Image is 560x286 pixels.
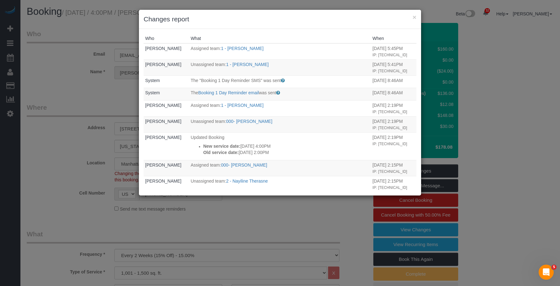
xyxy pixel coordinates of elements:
td: What [189,132,371,160]
a: [PERSON_NAME] [145,162,181,168]
span: 5 [552,265,557,270]
td: What [189,43,371,59]
a: [PERSON_NAME] [145,46,181,51]
span: Unassigned team: [191,179,226,184]
a: Booking 1 Day Reminder email [198,90,259,95]
td: When [371,75,416,88]
small: IP: [TECHNICAL_ID] [372,69,407,73]
small: IP: [TECHNICAL_ID] [372,142,407,146]
strong: Old service date: [203,150,239,155]
td: When [371,116,416,132]
a: 2 - Nayiline Therasne [226,179,268,184]
td: What [189,116,371,132]
iframe: Intercom live chat [539,265,554,280]
a: [PERSON_NAME] [145,62,181,67]
p: [DATE] 4:00PM [203,143,370,149]
td: Who [144,59,189,75]
sui-modal: Changes report [139,10,421,195]
span: Assigned team: [191,46,221,51]
td: When [371,59,416,75]
td: What [189,59,371,75]
p: [DATE] 2:00PM [203,149,370,156]
td: When [371,88,416,101]
span: Assigned team: [191,103,221,108]
button: × [413,14,416,20]
td: Who [144,100,189,116]
td: When [371,160,416,176]
h3: Changes report [144,14,416,24]
small: IP: [TECHNICAL_ID] [372,110,407,114]
a: 000- [PERSON_NAME] [221,162,267,168]
a: [PERSON_NAME] [145,103,181,108]
a: System [145,90,160,95]
td: When [371,100,416,116]
span: The [191,90,198,95]
td: What [189,88,371,101]
td: What [189,100,371,116]
td: Who [144,176,189,192]
span: Unassigned team: [191,62,226,67]
td: Who [144,43,189,59]
span: Assigned team: [191,162,221,168]
small: IP: [TECHNICAL_ID] [372,53,407,57]
a: 1 - [PERSON_NAME] [226,62,269,67]
td: When [371,132,416,160]
a: 1 - [PERSON_NAME] [221,103,263,108]
th: When [371,34,416,43]
td: Who [144,88,189,101]
a: System [145,78,160,83]
td: When [371,43,416,59]
td: What [189,160,371,176]
span: Unassigned team: [191,119,226,124]
td: What [189,75,371,88]
td: Who [144,160,189,176]
td: What [189,176,371,192]
strong: New service date: [203,144,240,149]
span: was sent [259,90,276,95]
a: [PERSON_NAME] [145,119,181,124]
td: Who [144,132,189,160]
a: [PERSON_NAME] [145,179,181,184]
a: [PERSON_NAME] [145,135,181,140]
td: Who [144,116,189,132]
td: Who [144,75,189,88]
th: Who [144,34,189,43]
span: Updated Booking [191,135,224,140]
span: The "Booking 1 Day Reminder SMS" was sent [191,78,281,83]
small: IP: [TECHNICAL_ID] [372,126,407,130]
th: What [189,34,371,43]
a: 1 - [PERSON_NAME] [221,46,263,51]
small: IP: [TECHNICAL_ID] [372,185,407,190]
a: 000- [PERSON_NAME] [226,119,272,124]
small: IP: [TECHNICAL_ID] [372,169,407,174]
td: When [371,176,416,192]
